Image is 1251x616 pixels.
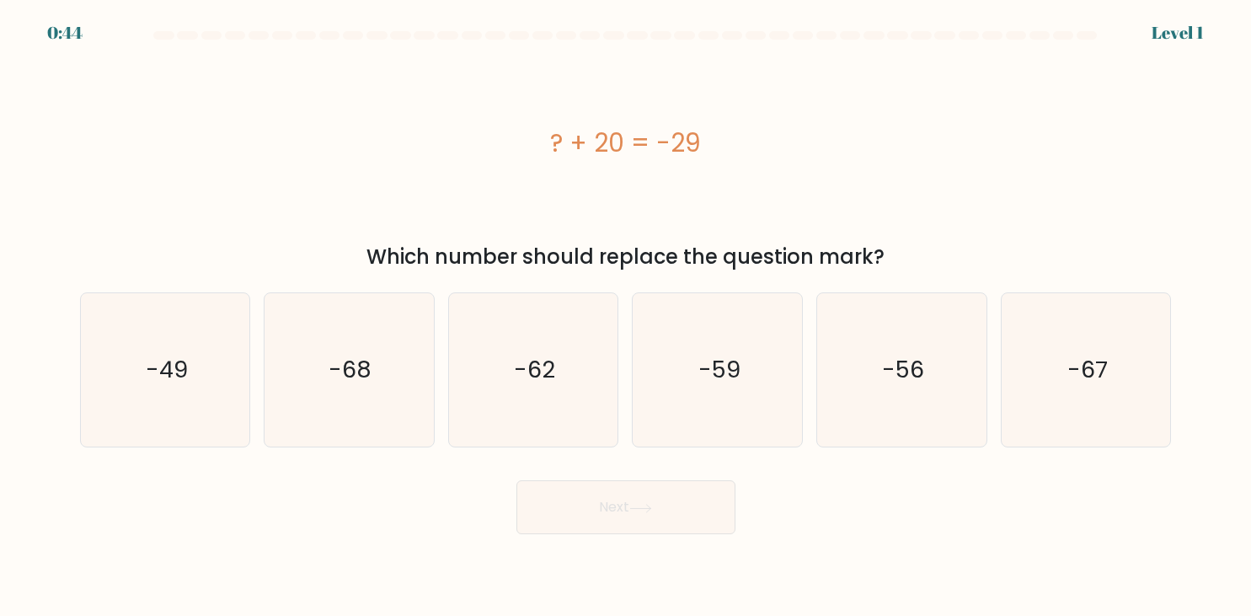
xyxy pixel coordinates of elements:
[1067,354,1108,387] text: -67
[47,20,83,46] div: 0:44
[1152,20,1204,46] div: Level 1
[698,354,740,387] text: -59
[514,354,555,387] text: -62
[80,124,1172,162] div: ? + 20 = -29
[90,242,1162,272] div: Which number should replace the question mark?
[516,480,735,534] button: Next
[329,354,372,387] text: -68
[882,354,924,387] text: -56
[146,354,188,387] text: -49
